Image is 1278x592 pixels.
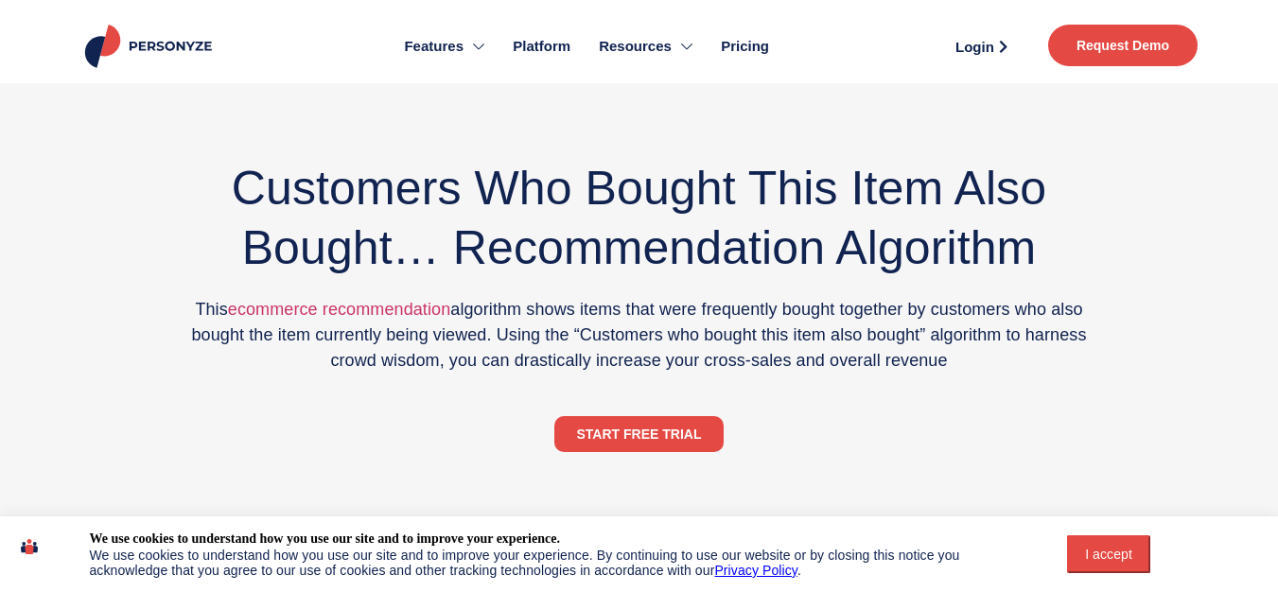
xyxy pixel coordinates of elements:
a: Privacy Policy [714,563,797,578]
h2: Customers Who Bought This Item Also Bought… Recommendation Algorithm [178,159,1101,278]
span: Pricing [721,36,769,58]
span: Platform [513,36,570,58]
img: Personyze logo [81,25,220,68]
a: Platform [499,9,585,83]
a: Pricing [707,9,783,83]
span: Resources [599,36,672,58]
p: This algorithm shows items that were frequently bought together by customers who also bought the ... [178,297,1101,374]
div: We use cookies to understand how you use our site and to improve your experience. [89,531,559,548]
div: We use cookies to understand how you use our site and to improve your experience. By continuing t... [89,548,1028,578]
span: Login [955,40,994,54]
a: Features [390,9,499,83]
a: Resources [585,9,707,83]
div: I accept [1078,547,1139,562]
a: START FREE TRIAL [554,416,725,452]
a: Request Demo [1048,25,1198,66]
a: ecommerce recommendation [228,300,451,319]
a: Login [934,32,1029,61]
img: icon [21,531,38,563]
span: Request Demo [1077,39,1169,52]
button: I accept [1067,535,1150,573]
span: Features [404,36,464,58]
span: START FREE TRIAL [577,427,702,441]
